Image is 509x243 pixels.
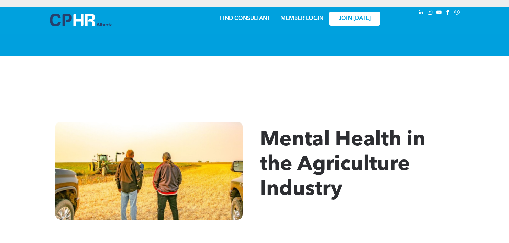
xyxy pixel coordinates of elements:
a: instagram [427,9,434,18]
span: Mental Health in the Agriculture Industry [260,130,425,200]
a: youtube [435,9,443,18]
img: A blue and white logo for cp alberta [50,14,112,26]
span: JOIN [DATE] [339,15,371,22]
a: linkedin [418,9,425,18]
a: FIND CONSULTANT [220,16,270,21]
a: MEMBER LOGIN [280,16,323,21]
a: Social network [453,9,461,18]
a: facebook [444,9,452,18]
a: JOIN [DATE] [329,12,380,26]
